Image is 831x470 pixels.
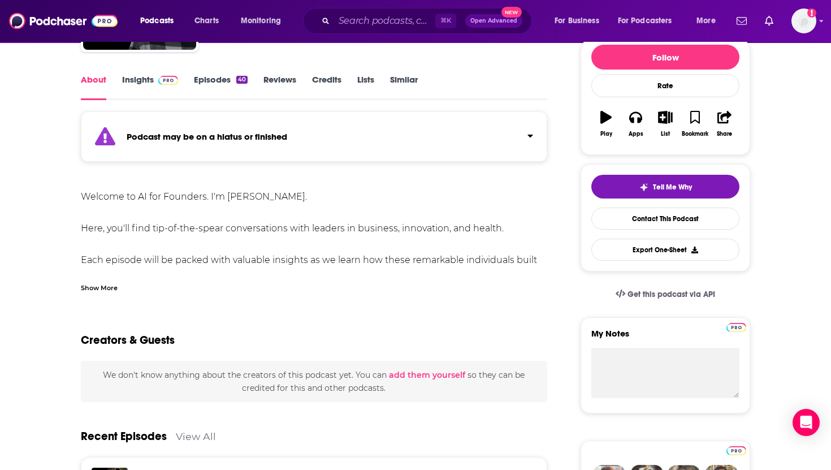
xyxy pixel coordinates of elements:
[591,208,739,230] a: Contact This Podcast
[653,183,692,192] span: Tell Me Why
[732,11,751,31] a: Show notifications dropdown
[639,183,648,192] img: tell me why sparkle
[793,409,820,436] div: Open Intercom Messenger
[470,18,517,24] span: Open Advanced
[591,104,621,144] button: Play
[390,74,418,100] a: Similar
[791,8,816,33] button: Show profile menu
[651,104,680,144] button: List
[591,175,739,199] button: tell me why sparkleTell Me Why
[132,12,188,30] button: open menu
[127,131,287,142] strong: Podcast may be on a hiatus or finished
[236,76,248,84] div: 40
[696,13,716,29] span: More
[726,323,746,332] img: Podchaser Pro
[791,8,816,33] img: User Profile
[547,12,613,30] button: open menu
[621,104,650,144] button: Apps
[807,8,816,18] svg: Add a profile image
[618,13,672,29] span: For Podcasters
[81,333,175,347] h2: Creators & Guests
[726,445,746,455] a: Pro website
[263,74,296,100] a: Reviews
[334,12,435,30] input: Search podcasts, credits, & more...
[600,131,612,137] div: Play
[194,74,248,100] a: Episodes40
[726,321,746,332] a: Pro website
[158,76,178,85] img: Podchaser Pro
[607,281,724,308] a: Get this podcast via API
[591,239,739,261] button: Export One-Sheet
[501,7,522,18] span: New
[81,118,547,162] section: Click to expand status details
[314,8,543,34] div: Search podcasts, credits, & more...
[710,104,739,144] button: Share
[591,74,739,97] div: Rate
[591,45,739,70] button: Follow
[555,13,599,29] span: For Business
[176,430,216,442] a: View All
[760,11,778,31] a: Show notifications dropdown
[233,12,296,30] button: open menu
[435,14,456,28] span: ⌘ K
[389,370,465,380] button: add them yourself
[791,8,816,33] span: Logged in as SolComms
[81,429,167,443] a: Recent Episodes
[465,14,522,28] button: Open AdvancedNew
[629,131,643,137] div: Apps
[241,13,281,29] span: Monitoring
[682,131,708,137] div: Bookmark
[661,131,670,137] div: List
[9,10,118,32] img: Podchaser - Follow, Share and Rate Podcasts
[187,12,226,30] a: Charts
[81,189,547,379] div: Welcome to AI for Founders. I'm [PERSON_NAME]. Here, you'll find tip-of-the-spear conversations w...
[312,74,341,100] a: Credits
[591,328,739,348] label: My Notes
[726,446,746,455] img: Podchaser Pro
[194,13,219,29] span: Charts
[717,131,732,137] div: Share
[611,12,689,30] button: open menu
[689,12,730,30] button: open menu
[357,74,374,100] a: Lists
[103,370,525,393] span: We don't know anything about the creators of this podcast yet . You can so they can be credited f...
[122,74,178,100] a: InsightsPodchaser Pro
[627,290,715,299] span: Get this podcast via API
[140,13,174,29] span: Podcasts
[680,104,709,144] button: Bookmark
[81,74,106,100] a: About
